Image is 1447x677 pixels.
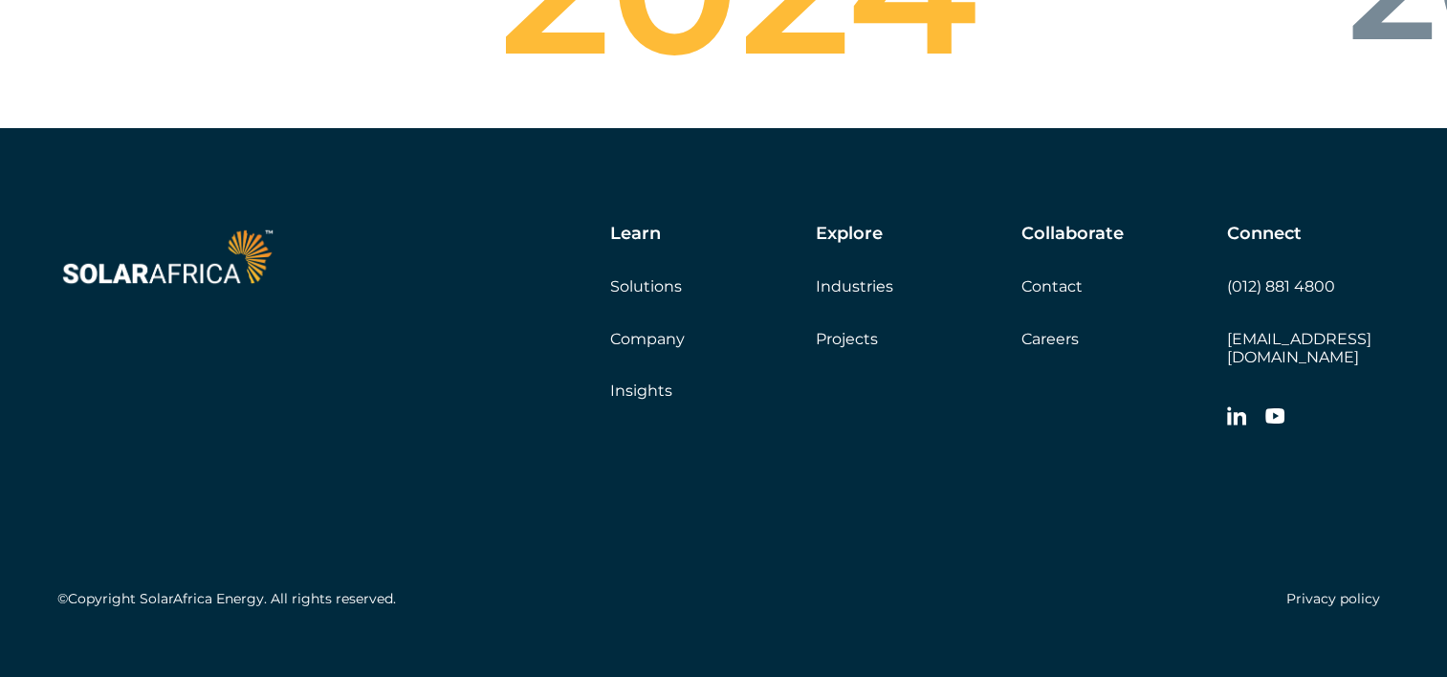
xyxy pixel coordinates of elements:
a: Careers [1021,330,1079,348]
h5: Explore [816,224,883,245]
a: Company [610,330,685,348]
a: Solutions [610,277,682,295]
a: (012) 881 4800 [1227,277,1335,295]
a: Industries [816,277,893,295]
a: Contact [1021,277,1083,295]
a: Projects [816,330,878,348]
h5: Collaborate [1021,224,1124,245]
a: Insights [610,382,672,400]
a: Privacy policy [1286,590,1380,607]
h5: ©Copyright SolarAfrica Energy. All rights reserved. [57,591,396,607]
a: [EMAIL_ADDRESS][DOMAIN_NAME] [1227,330,1371,366]
h5: Learn [610,224,661,245]
h5: Connect [1227,224,1302,245]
